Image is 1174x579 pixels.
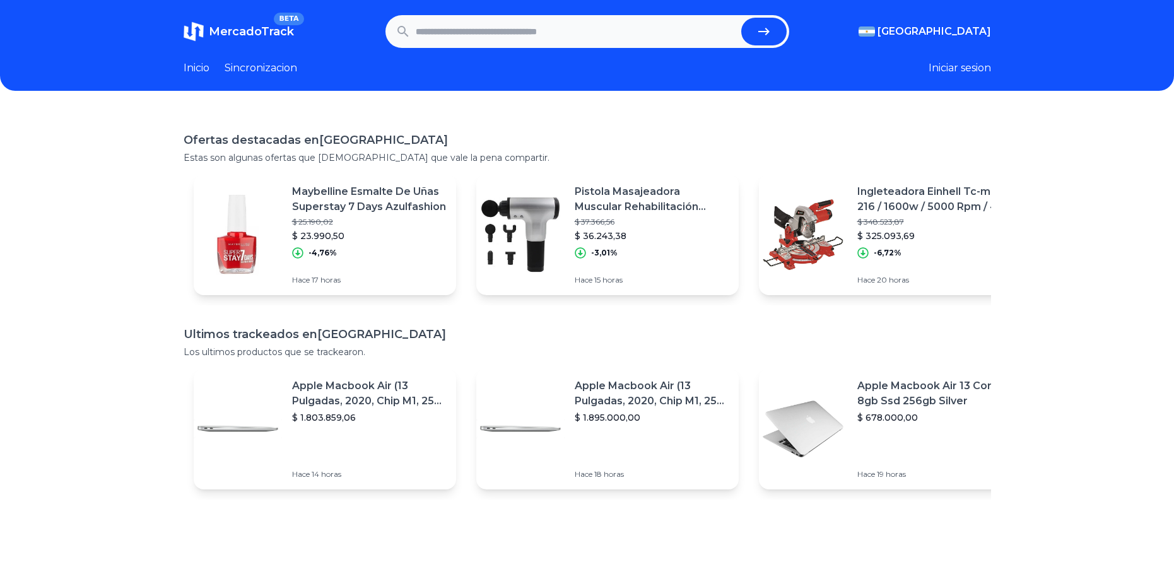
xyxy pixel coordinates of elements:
[194,190,282,279] img: Featured image
[209,25,294,38] span: MercadoTrack
[184,21,204,42] img: MercadoTrack
[476,385,565,473] img: Featured image
[292,275,446,285] p: Hace 17 horas
[857,217,1011,227] p: $ 348.523,87
[759,190,847,279] img: Featured image
[194,368,456,489] a: Featured imageApple Macbook Air (13 Pulgadas, 2020, Chip M1, 256 Gb De Ssd, 8 Gb De Ram) - Plata$...
[575,230,729,242] p: $ 36.243,38
[857,184,1011,214] p: Ingleteadora Einhell Tc-ms 216 / 1600w / 5000 Rpm / 48 Dient
[476,190,565,279] img: Featured image
[184,131,991,149] h1: Ofertas destacadas en [GEOGRAPHIC_DATA]
[591,248,618,258] p: -3,01%
[859,26,875,37] img: Argentina
[857,275,1011,285] p: Hace 20 horas
[759,368,1021,489] a: Featured imageApple Macbook Air 13 Core I5 8gb Ssd 256gb Silver$ 678.000,00Hace 19 horas
[292,411,446,424] p: $ 1.803.859,06
[759,174,1021,295] a: Featured imageIngleteadora Einhell Tc-ms 216 / 1600w / 5000 Rpm / 48 Dient$ 348.523,87$ 325.093,6...
[292,217,446,227] p: $ 25.190,02
[225,61,297,76] a: Sincronizacion
[476,174,739,295] a: Featured imagePistola Masajeadora Muscular Rehabilitación Pofesional 6 Vel$ 37.366,56$ 36.243,38-...
[292,230,446,242] p: $ 23.990,50
[929,61,991,76] button: Iniciar sesion
[308,248,337,258] p: -4,76%
[857,378,1011,409] p: Apple Macbook Air 13 Core I5 8gb Ssd 256gb Silver
[184,325,991,343] h1: Ultimos trackeados en [GEOGRAPHIC_DATA]
[575,411,729,424] p: $ 1.895.000,00
[859,24,991,39] button: [GEOGRAPHIC_DATA]
[184,346,991,358] p: Los ultimos productos que se trackearon.
[857,469,1011,479] p: Hace 19 horas
[292,469,446,479] p: Hace 14 horas
[184,21,294,42] a: MercadoTrackBETA
[857,411,1011,424] p: $ 678.000,00
[575,378,729,409] p: Apple Macbook Air (13 Pulgadas, 2020, Chip M1, 256 Gb De Ssd, 8 Gb De Ram) - Plata
[575,184,729,214] p: Pistola Masajeadora Muscular Rehabilitación Pofesional 6 Vel
[194,174,456,295] a: Featured imageMaybelline Esmalte De Uñas Superstay 7 Days Azulfashion$ 25.190,02$ 23.990,50-4,76%...
[274,13,303,25] span: BETA
[874,248,901,258] p: -6,72%
[575,469,729,479] p: Hace 18 horas
[575,217,729,227] p: $ 37.366,56
[184,151,991,164] p: Estas son algunas ofertas que [DEMOGRAPHIC_DATA] que vale la pena compartir.
[476,368,739,489] a: Featured imageApple Macbook Air (13 Pulgadas, 2020, Chip M1, 256 Gb De Ssd, 8 Gb De Ram) - Plata$...
[292,184,446,214] p: Maybelline Esmalte De Uñas Superstay 7 Days Azulfashion
[292,378,446,409] p: Apple Macbook Air (13 Pulgadas, 2020, Chip M1, 256 Gb De Ssd, 8 Gb De Ram) - Plata
[575,275,729,285] p: Hace 15 horas
[194,385,282,473] img: Featured image
[759,385,847,473] img: Featured image
[857,230,1011,242] p: $ 325.093,69
[878,24,991,39] span: [GEOGRAPHIC_DATA]
[184,61,209,76] a: Inicio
